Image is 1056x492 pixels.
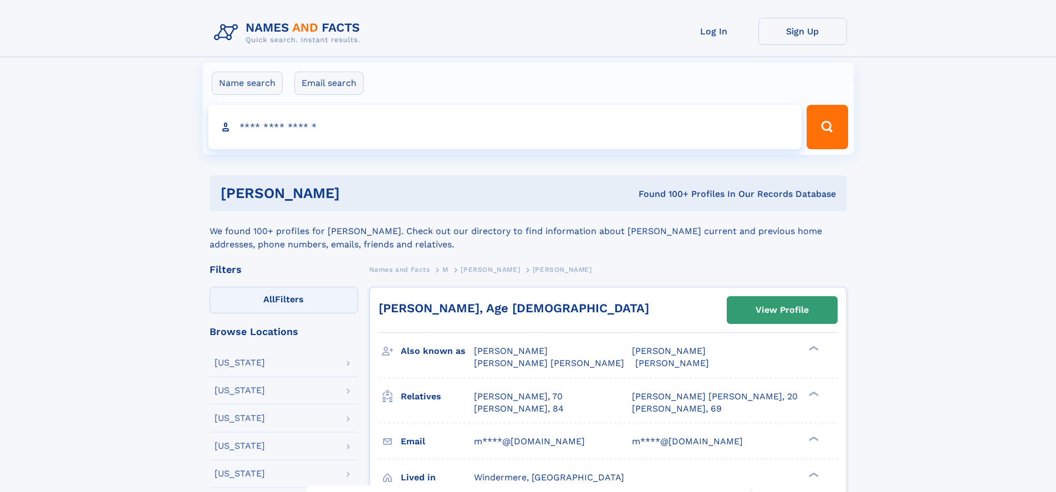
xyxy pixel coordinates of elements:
[212,72,283,95] label: Name search
[806,390,819,397] div: ❯
[806,345,819,352] div: ❯
[635,358,709,368] span: [PERSON_NAME]
[474,358,624,368] span: [PERSON_NAME] [PERSON_NAME]
[210,18,369,48] img: Logo Names and Facts
[379,301,649,315] a: [PERSON_NAME], Age [DEMOGRAPHIC_DATA]
[474,472,624,483] span: Windermere, [GEOGRAPHIC_DATA]
[474,390,563,403] a: [PERSON_NAME], 70
[807,105,848,149] button: Search Button
[758,18,847,45] a: Sign Up
[215,442,265,450] div: [US_STATE]
[215,358,265,367] div: [US_STATE]
[461,266,520,273] span: [PERSON_NAME]
[215,414,265,423] div: [US_STATE]
[208,105,802,149] input: search input
[756,297,809,323] div: View Profile
[294,72,364,95] label: Email search
[263,294,275,305] span: All
[401,432,474,451] h3: Email
[806,471,819,478] div: ❯
[806,435,819,442] div: ❯
[474,403,564,415] a: [PERSON_NAME], 84
[215,386,265,395] div: [US_STATE]
[461,262,520,276] a: [PERSON_NAME]
[533,266,592,273] span: [PERSON_NAME]
[215,469,265,478] div: [US_STATE]
[221,186,489,200] h1: [PERSON_NAME]
[727,297,837,323] a: View Profile
[670,18,758,45] a: Log In
[210,327,358,337] div: Browse Locations
[474,346,548,356] span: [PERSON_NAME]
[442,266,448,273] span: M
[401,387,474,406] h3: Relatives
[210,265,358,275] div: Filters
[489,188,836,200] div: Found 100+ Profiles In Our Records Database
[401,468,474,487] h3: Lived in
[369,262,430,276] a: Names and Facts
[210,287,358,313] label: Filters
[210,211,847,251] div: We found 100+ profiles for [PERSON_NAME]. Check out our directory to find information about [PERS...
[442,262,448,276] a: M
[401,342,474,361] h3: Also known as
[632,403,722,415] a: [PERSON_NAME], 69
[632,346,706,356] span: [PERSON_NAME]
[632,390,798,403] a: [PERSON_NAME] [PERSON_NAME], 20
